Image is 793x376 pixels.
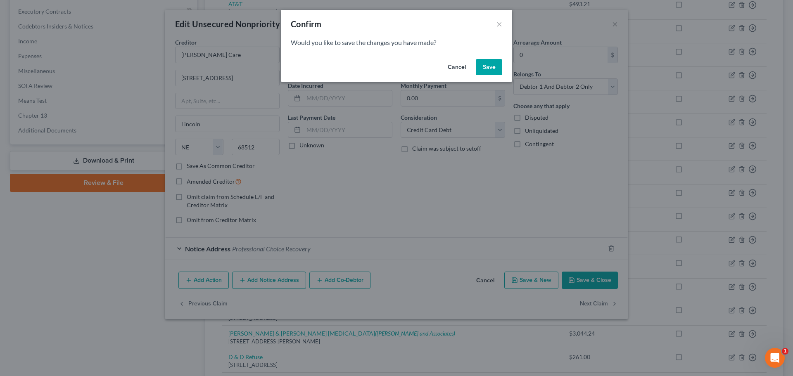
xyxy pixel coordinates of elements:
button: Save [476,59,502,76]
span: 1 [782,348,788,355]
button: × [496,19,502,29]
button: Cancel [441,59,472,76]
div: Confirm [291,18,322,30]
iframe: Intercom live chat [765,348,785,368]
p: Would you like to save the changes you have made? [291,38,502,47]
